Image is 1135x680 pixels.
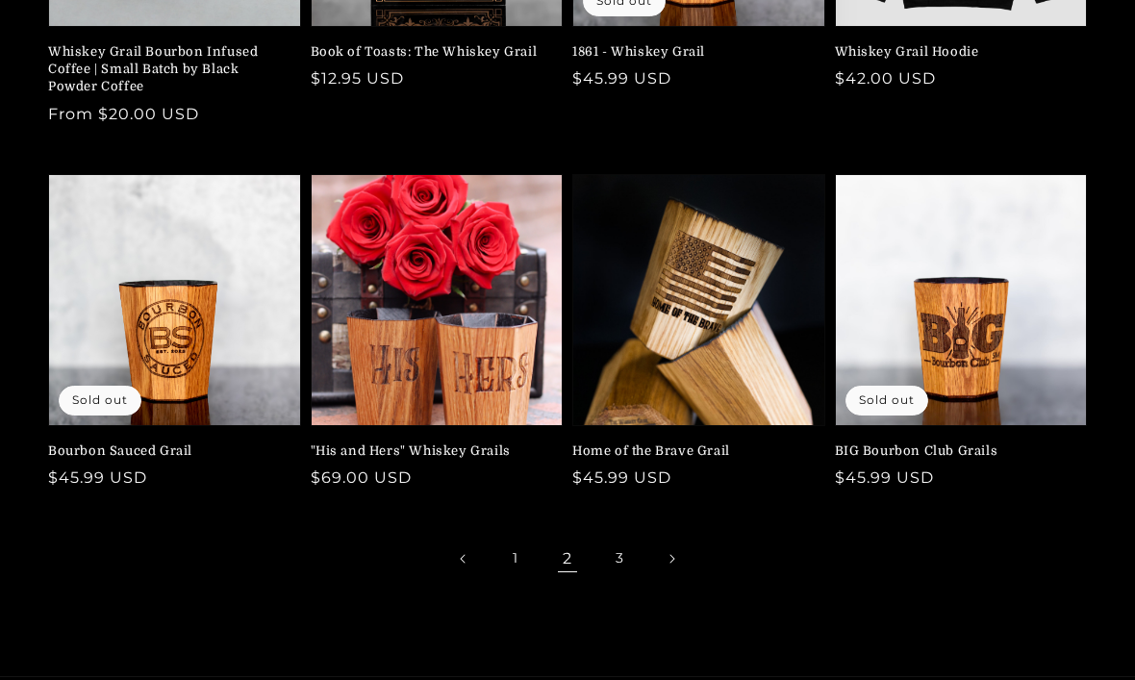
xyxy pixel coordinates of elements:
a: Whiskey Grail Hoodie [835,43,1076,61]
span: Page 2 [546,538,589,580]
a: Page 1 [494,538,537,580]
a: Bourbon Sauced Grail [48,442,290,460]
a: 1861 - Whiskey Grail [572,43,814,61]
a: BIG Bourbon Club Grails [835,442,1076,460]
a: Next page [650,538,693,580]
a: Previous page [442,538,485,580]
a: Whiskey Grail Bourbon Infused Coffee | Small Batch by Black Powder Coffee [48,43,290,96]
a: Book of Toasts: The Whiskey Grail [311,43,552,61]
a: Page 3 [598,538,641,580]
a: Home of the Brave Grail [572,442,814,460]
nav: Pagination [48,538,1087,580]
a: "His and Hers" Whiskey Grails [311,442,552,460]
